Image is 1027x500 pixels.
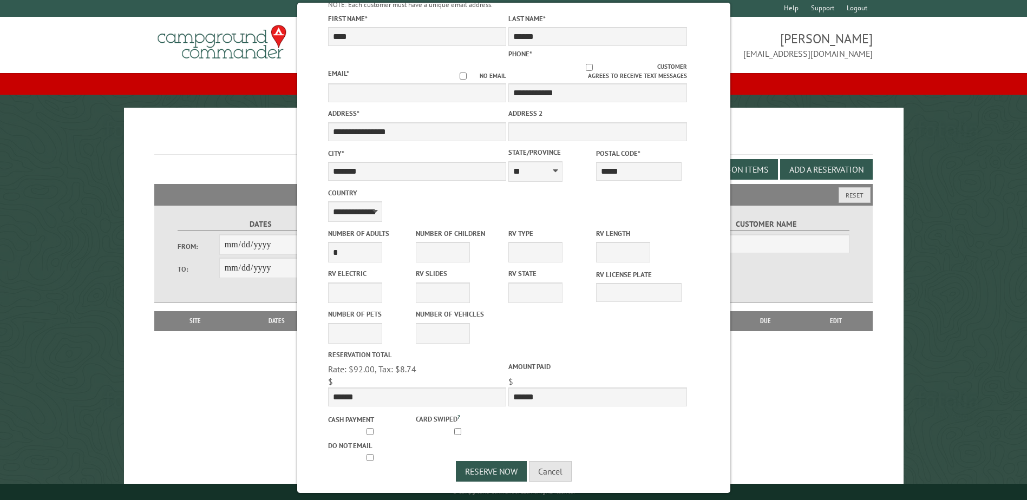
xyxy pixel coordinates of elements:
[780,159,873,180] button: Add a Reservation
[328,148,506,159] label: City
[731,311,800,331] th: Due
[800,311,873,331] th: Edit
[178,218,343,231] label: Dates
[328,376,332,387] span: $
[328,69,349,78] label: Email
[453,488,575,495] small: © Campground Commander LLC. All rights reserved.
[508,108,686,119] label: Address 2
[684,218,849,231] label: Customer Name
[508,268,594,279] label: RV State
[415,228,501,239] label: Number of Children
[154,21,290,63] img: Campground Commander
[447,73,480,80] input: No email
[596,148,682,159] label: Postal Code
[328,309,413,319] label: Number of Pets
[508,49,532,58] label: Phone
[529,461,572,482] button: Cancel
[415,268,501,279] label: RV Slides
[456,461,527,482] button: Reserve Now
[508,62,686,81] label: Customer agrees to receive text messages
[178,264,219,274] label: To:
[328,108,506,119] label: Address
[508,361,686,372] label: Amount paid
[328,364,416,374] span: Rate: $92.00, Tax: $8.74
[178,241,219,252] label: From:
[328,350,506,360] label: Reservation Total
[457,413,460,420] a: ?
[508,14,686,24] label: Last Name
[328,415,413,425] label: Cash payment
[328,14,506,24] label: First Name
[160,311,230,331] th: Site
[596,269,682,280] label: RV License Plate
[415,309,501,319] label: Number of Vehicles
[415,412,501,424] label: Card swiped
[685,159,778,180] button: Edit Add-on Items
[839,187,871,203] button: Reset
[231,311,323,331] th: Dates
[328,268,413,279] label: RV Electric
[596,228,682,239] label: RV Length
[508,147,594,157] label: State/Province
[328,440,413,451] label: Do not email
[508,376,513,387] span: $
[521,64,657,71] input: Customer agrees to receive text messages
[508,228,594,239] label: RV Type
[447,71,506,81] label: No email
[154,125,872,155] h1: Reservations
[328,228,413,239] label: Number of Adults
[328,188,506,198] label: Country
[154,184,872,205] h2: Filters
